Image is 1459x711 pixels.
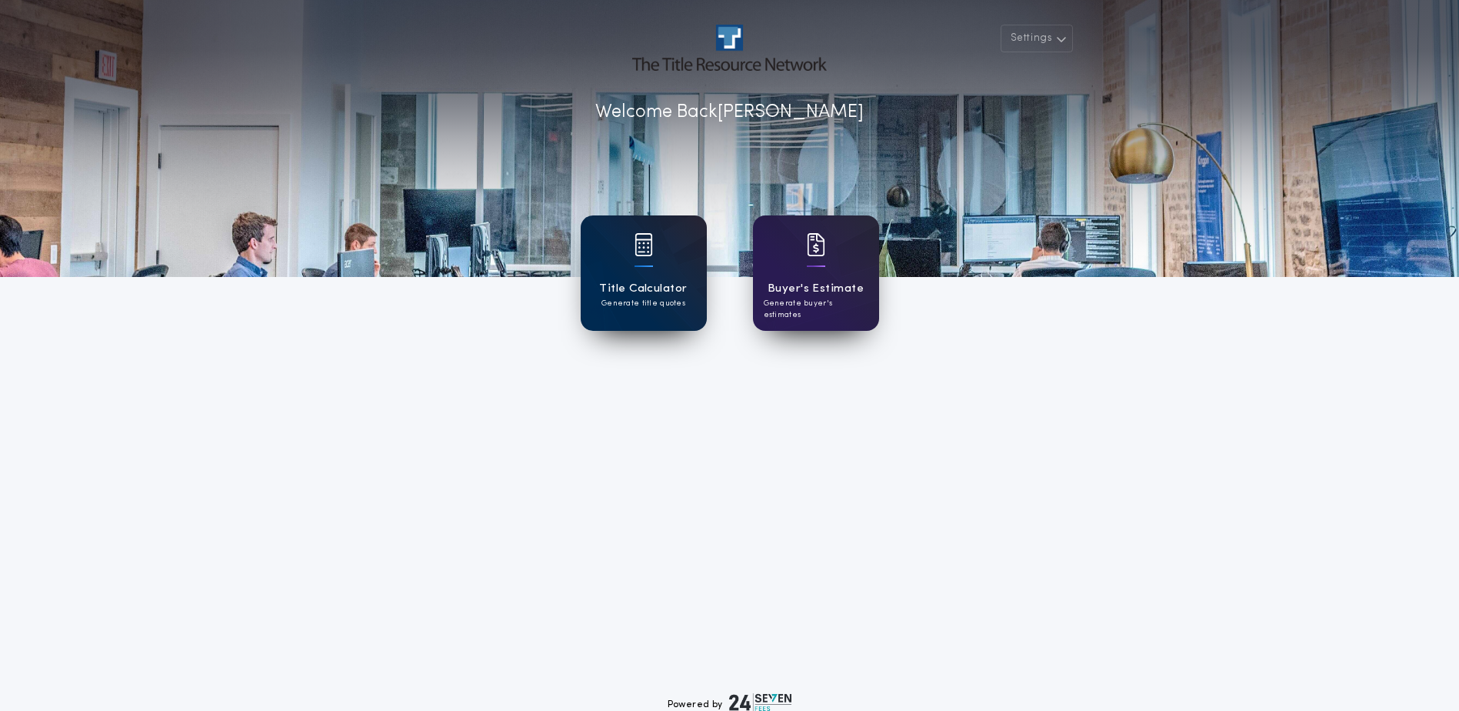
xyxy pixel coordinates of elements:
button: Settings [1001,25,1073,52]
a: card iconTitle CalculatorGenerate title quotes [581,215,707,331]
a: card iconBuyer's EstimateGenerate buyer's estimates [753,215,879,331]
p: Generate title quotes [601,298,685,309]
h1: Buyer's Estimate [768,280,864,298]
h1: Title Calculator [599,280,687,298]
img: card icon [807,233,825,256]
img: card icon [635,233,653,256]
p: Generate buyer's estimates [764,298,868,321]
img: account-logo [632,25,826,71]
p: Welcome Back [PERSON_NAME] [595,98,864,126]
